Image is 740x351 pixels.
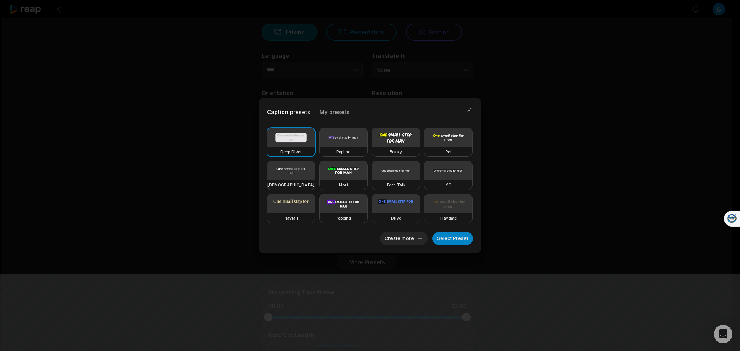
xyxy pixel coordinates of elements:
button: Caption presets [267,106,310,123]
a: Create more [380,234,428,242]
button: Create more [380,232,428,245]
h3: Pet [446,149,451,155]
button: Select Preset [432,232,473,245]
h3: Playdate [440,215,457,221]
h3: [DEMOGRAPHIC_DATA] [267,182,314,188]
h3: Popping [336,215,351,221]
div: Open Intercom Messenger [714,325,732,343]
h3: Beasty [390,149,402,155]
h3: Tech Talk [386,182,405,188]
h3: Mozi [339,182,348,188]
h3: Playfair [284,215,298,221]
h3: YC [446,182,451,188]
h3: Popline [336,149,350,155]
h3: Deep Diver [280,149,302,155]
h3: Drive [391,215,401,221]
button: My presets [320,106,350,123]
